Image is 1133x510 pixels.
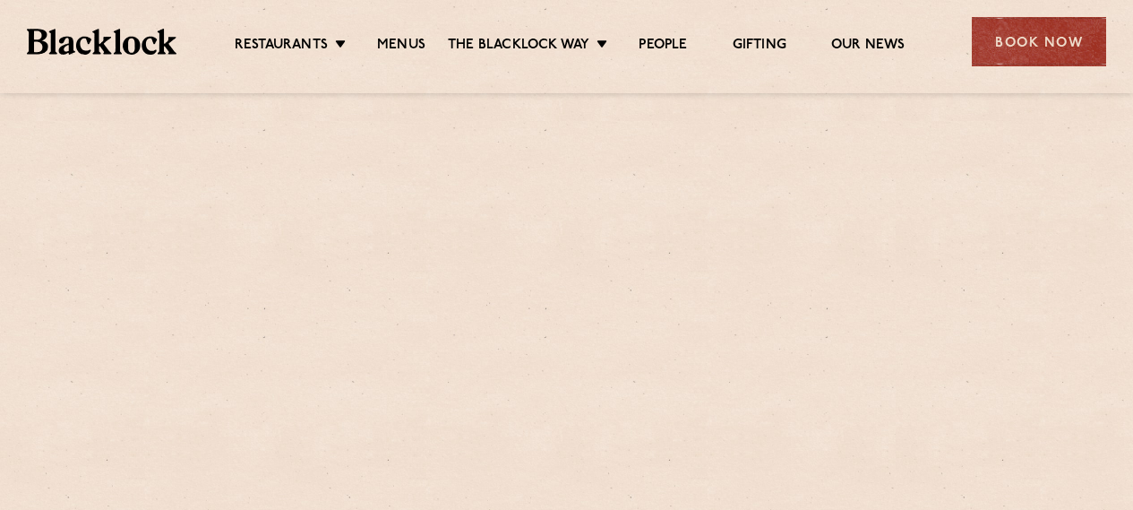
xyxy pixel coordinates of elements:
a: Our News [831,37,906,56]
a: Menus [377,37,425,56]
img: BL_Textured_Logo-footer-cropped.svg [27,29,176,54]
a: Restaurants [235,37,328,56]
a: The Blacklock Way [448,37,589,56]
a: Gifting [733,37,786,56]
a: People [639,37,687,56]
div: Book Now [972,17,1106,66]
